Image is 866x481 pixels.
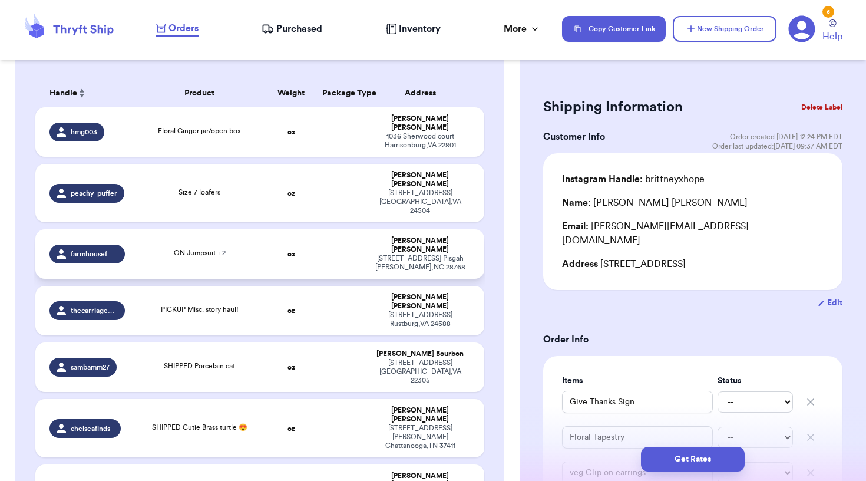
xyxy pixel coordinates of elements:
div: [PERSON_NAME] Bourbon [371,350,470,358]
div: [STREET_ADDRESS] [GEOGRAPHIC_DATA] , VA 24504 [371,189,470,215]
span: Name: [562,198,591,207]
span: Email: [562,222,589,231]
strong: oz [287,307,295,314]
div: 1036 Sherwood court Harrisonburg , VA 22801 [371,132,470,150]
strong: oz [287,425,295,432]
span: + 2 [218,249,226,256]
button: Get Rates [641,447,745,472]
span: peachy_puffer [71,189,117,198]
div: [STREET_ADDRESS][PERSON_NAME] Chattanooga , TN 37411 [371,424,470,450]
span: Order last updated: [DATE] 09:37 AM EDT [712,141,842,151]
strong: oz [287,364,295,371]
a: Help [822,19,842,44]
span: thecarriagecreative [71,306,118,315]
span: Orders [168,21,199,35]
span: Help [822,29,842,44]
div: [PERSON_NAME] [PERSON_NAME] [562,196,748,210]
span: Inventory [399,22,441,36]
label: Items [562,375,713,387]
div: [STREET_ADDRESS] [562,257,824,271]
span: PICKUP Misc. story haul! [161,306,239,313]
span: chelseafinds_ [71,424,114,433]
div: [PERSON_NAME] [PERSON_NAME] [371,406,470,424]
div: [STREET_ADDRESS] Pisgah [PERSON_NAME] , NC 28768 [371,254,470,272]
div: brittneyxhope [562,172,705,186]
span: Order created: [DATE] 12:24 PM EDT [730,132,842,141]
div: [PERSON_NAME] [PERSON_NAME] [371,171,470,189]
span: Size 7 loafers [179,189,220,196]
span: SHIPPED Porcelain cat [164,363,235,370]
button: New Shipping Order [673,16,776,42]
div: [STREET_ADDRESS] Rustburg , VA 24588 [371,311,470,328]
h3: Customer Info [543,130,605,144]
div: 6 [822,6,834,18]
button: Copy Customer Link [562,16,666,42]
a: 6 [788,15,815,42]
button: Edit [818,297,842,309]
div: [PERSON_NAME] [PERSON_NAME] [371,293,470,311]
span: hmg003 [71,127,97,137]
span: sambamm27 [71,363,110,372]
a: Purchased [262,22,322,36]
span: Purchased [276,22,322,36]
div: [PERSON_NAME][EMAIL_ADDRESS][DOMAIN_NAME] [562,219,824,248]
th: Address [363,79,484,107]
span: Floral Ginger jar/open box [158,127,241,134]
th: Package Type [315,79,363,107]
h2: Shipping Information [543,98,683,117]
h3: Order Info [543,332,842,347]
button: Delete Label [796,94,847,120]
span: Instagram Handle: [562,174,643,184]
span: Address [562,259,598,269]
th: Product [132,79,267,107]
button: Sort ascending [77,86,87,100]
div: More [504,22,541,36]
span: Handle [49,87,77,100]
span: farmhousefoliagewnc [71,249,118,259]
span: SHIPPED Cutie Brass turtle 😍 [152,424,247,431]
div: [STREET_ADDRESS] [GEOGRAPHIC_DATA] , VA 22305 [371,358,470,385]
strong: oz [287,251,295,258]
label: Status [718,375,793,387]
strong: oz [287,129,295,136]
a: Inventory [386,22,441,36]
strong: oz [287,190,295,197]
a: Orders [156,21,199,37]
th: Weight [267,79,315,107]
div: [PERSON_NAME] [PERSON_NAME] [371,236,470,254]
span: ON Jumpsuit [174,249,226,256]
div: [PERSON_NAME] [PERSON_NAME] [371,114,470,132]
